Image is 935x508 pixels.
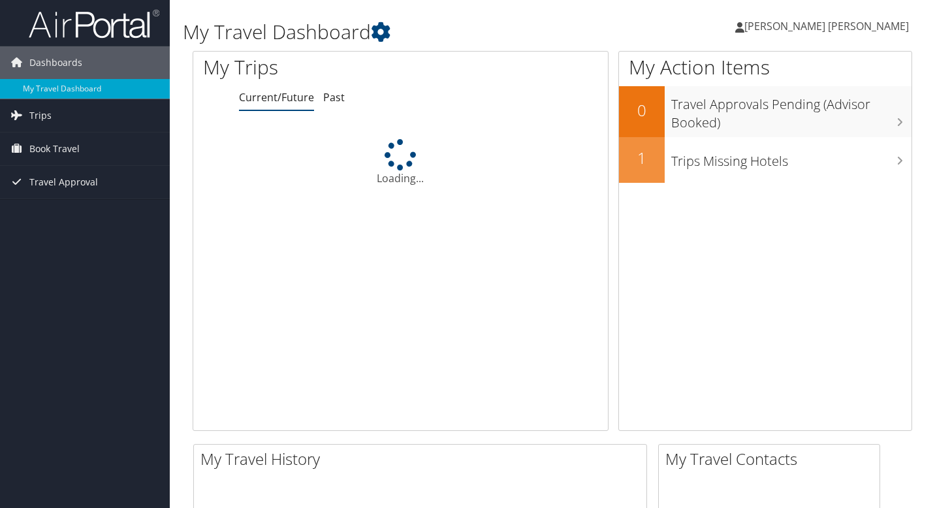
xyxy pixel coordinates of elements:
[183,18,676,46] h1: My Travel Dashboard
[29,99,52,132] span: Trips
[619,54,911,81] h1: My Action Items
[29,46,82,79] span: Dashboards
[744,19,909,33] span: [PERSON_NAME] [PERSON_NAME]
[619,137,911,183] a: 1Trips Missing Hotels
[193,139,608,186] div: Loading...
[735,7,922,46] a: [PERSON_NAME] [PERSON_NAME]
[29,8,159,39] img: airportal-logo.png
[619,99,665,121] h2: 0
[323,90,345,104] a: Past
[29,133,80,165] span: Book Travel
[671,146,911,170] h3: Trips Missing Hotels
[29,166,98,198] span: Travel Approval
[203,54,425,81] h1: My Trips
[200,448,646,470] h2: My Travel History
[671,89,911,132] h3: Travel Approvals Pending (Advisor Booked)
[239,90,314,104] a: Current/Future
[619,86,911,136] a: 0Travel Approvals Pending (Advisor Booked)
[665,448,880,470] h2: My Travel Contacts
[619,147,665,169] h2: 1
